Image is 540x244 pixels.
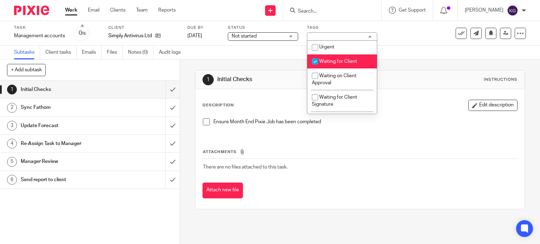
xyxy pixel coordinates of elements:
[14,46,40,59] a: Subtasks
[159,46,186,59] a: Audit logs
[82,32,86,35] small: /6
[319,45,334,50] span: Urgent
[14,32,65,39] div: Management accounts
[128,46,154,59] a: Notes (0)
[202,74,214,85] div: 1
[228,25,298,31] label: Status
[232,34,257,39] span: Not started
[65,7,77,14] a: Work
[465,7,503,14] p: [PERSON_NAME]
[21,84,112,95] h1: Initial Checks
[7,85,17,94] div: 1
[7,157,17,167] div: 5
[319,59,357,64] span: Waiting for Client
[484,77,517,83] div: Instructions
[312,73,356,86] span: Waiting on Client Approval
[158,7,176,14] a: Reports
[307,25,377,31] label: Tags
[399,8,426,13] span: Get Support
[14,25,65,31] label: Task
[217,76,375,83] h1: Initial Checks
[108,32,152,39] p: Simply Antivirus Ltd
[202,103,234,108] p: Description
[136,7,148,14] a: Team
[110,7,126,14] a: Clients
[7,103,17,113] div: 2
[108,25,179,31] label: Client
[213,118,517,125] p: Ensure Month End Pixie Job has been completed
[203,150,237,154] span: Attachments
[187,33,202,38] span: [DATE]
[468,100,517,111] button: Edit description
[88,7,99,14] a: Email
[203,165,288,170] span: There are no files attached to this task.
[14,6,49,15] img: Pixie
[202,183,243,198] button: Attach new file
[7,139,17,149] div: 4
[297,8,360,15] input: Search
[82,46,102,59] a: Emails
[21,138,112,149] h1: Re-Assign Task to Manager
[45,46,77,59] a: Client tasks
[21,102,112,113] h1: Sync Fathom
[7,121,17,131] div: 3
[21,120,112,131] h1: Update Forecast
[21,156,112,167] h1: Manager Review
[7,64,46,76] button: + Add subtask
[507,5,518,16] img: svg%3E
[7,175,17,185] div: 6
[187,25,219,31] label: Due by
[312,95,357,107] span: Waiting for Client Signature
[21,174,112,185] h1: Send report to client
[79,29,86,37] div: 0
[107,46,123,59] a: Files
